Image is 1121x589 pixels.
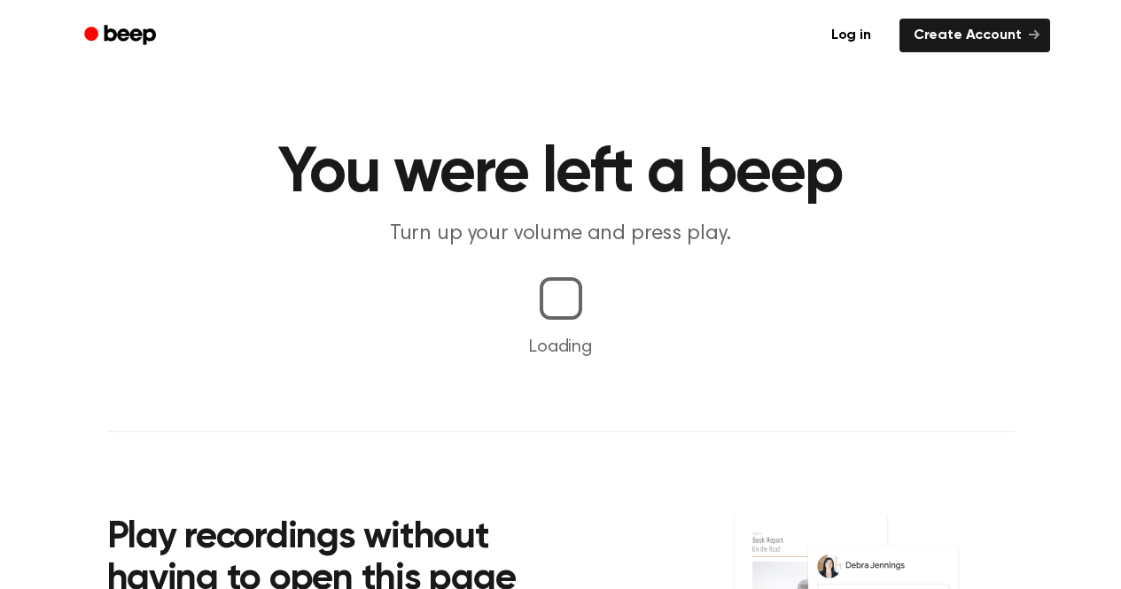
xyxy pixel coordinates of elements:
[221,220,901,249] p: Turn up your volume and press play.
[107,142,1015,205] h1: You were left a beep
[899,19,1050,52] a: Create Account
[21,334,1100,360] p: Loading
[814,15,889,56] a: Log in
[72,19,172,53] a: Beep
